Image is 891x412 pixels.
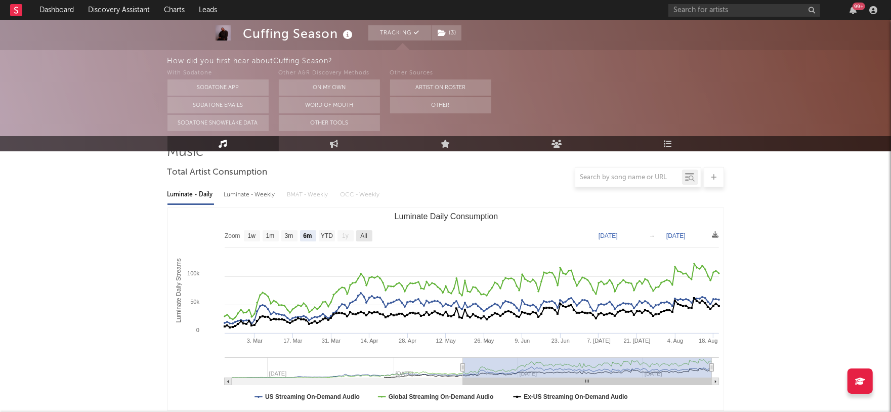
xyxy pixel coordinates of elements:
[360,233,367,240] text: All
[388,393,493,400] text: Global Streaming On-Demand Audio
[168,208,724,410] svg: Luminate Daily Consumption
[515,338,530,344] text: 9. Jun
[243,25,356,42] div: Cuffing Season
[196,327,199,333] text: 0
[599,232,618,239] text: [DATE]
[266,233,274,240] text: 1m
[284,233,293,240] text: 3m
[432,25,462,40] span: ( 3 )
[175,258,182,322] text: Luminate Daily Streams
[587,338,611,344] text: 7. [DATE]
[390,97,491,113] button: Other
[190,299,199,305] text: 50k
[167,79,269,96] button: Sodatone App
[167,186,214,203] div: Luminate - Daily
[668,4,820,17] input: Search for artists
[167,146,204,158] span: Music
[167,115,269,131] button: Sodatone Snowflake Data
[167,97,269,113] button: Sodatone Emails
[649,232,655,239] text: →
[283,338,303,344] text: 17. Mar
[167,67,269,79] div: With Sodatone
[303,233,312,240] text: 6m
[224,186,277,203] div: Luminate - Weekly
[575,174,682,182] input: Search by song name or URL
[850,6,857,14] button: 99+
[390,79,491,96] button: Artist on Roster
[321,338,341,344] text: 31. Mar
[320,233,332,240] text: YTD
[279,115,380,131] button: Other Tools
[551,338,569,344] text: 23. Jun
[623,338,650,344] text: 21. [DATE]
[666,232,686,239] text: [DATE]
[432,25,461,40] button: (3)
[436,338,456,344] text: 12. May
[699,338,717,344] text: 18. Aug
[187,270,199,276] text: 100k
[279,97,380,113] button: Word Of Mouth
[342,233,349,240] text: 1y
[247,233,256,240] text: 1w
[225,233,240,240] text: Zoom
[279,67,380,79] div: Other A&R Discovery Methods
[368,25,432,40] button: Tracking
[246,338,263,344] text: 3. Mar
[279,79,380,96] button: On My Own
[167,167,268,179] span: Total Artist Consumption
[524,393,628,400] text: Ex-US Streaming On-Demand Audio
[390,67,491,79] div: Other Sources
[667,338,683,344] text: 4. Aug
[360,338,378,344] text: 14. Apr
[394,212,498,221] text: Luminate Daily Consumption
[853,3,865,10] div: 99 +
[399,338,416,344] text: 28. Apr
[474,338,494,344] text: 26. May
[265,393,360,400] text: US Streaming On-Demand Audio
